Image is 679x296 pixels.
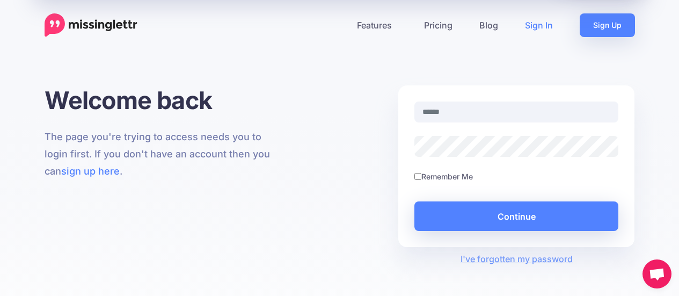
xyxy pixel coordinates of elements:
a: I've forgotten my password [461,254,573,264]
h1: Welcome back [45,85,281,115]
a: sign up here [61,165,120,177]
div: Open chat [643,259,671,288]
a: Sign Up [580,13,635,37]
button: Continue [414,201,619,231]
a: Sign In [512,13,566,37]
a: Pricing [411,13,466,37]
a: Blog [466,13,512,37]
label: Remember Me [421,170,473,183]
a: Features [344,13,411,37]
p: The page you're trying to access needs you to login first. If you don't have an account then you ... [45,128,281,180]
